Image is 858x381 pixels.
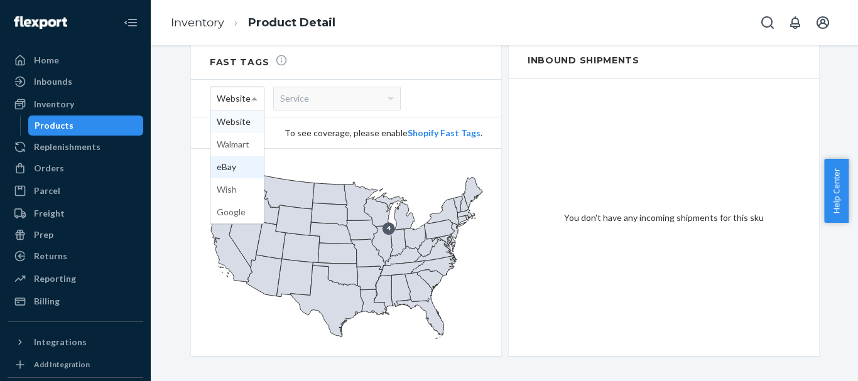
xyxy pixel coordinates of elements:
button: Open account menu [810,10,835,35]
a: Replenishments [8,137,143,157]
a: Freight [8,203,143,223]
a: Billing [8,291,143,311]
a: Shopify Fast Tags [408,127,481,138]
div: Prep [34,228,53,241]
button: Open Search Box [755,10,780,35]
a: Parcel [8,181,143,201]
ol: breadcrumbs [161,4,345,41]
div: Reporting [34,272,76,285]
div: Returns [34,250,67,262]
div: You don't have any incoming shipments for this sku [509,79,819,356]
div: Parcel [34,185,60,197]
a: Inbounds [8,72,143,92]
div: Integrations [34,336,87,348]
img: Flexport logo [14,16,67,29]
div: Service [274,87,400,110]
div: eBay [210,156,264,178]
button: Help Center [824,159,849,223]
button: Close Navigation [118,10,143,35]
div: Wish [210,178,264,201]
div: Walmart [210,133,264,156]
a: Home [8,50,143,70]
button: Integrations [8,332,143,352]
div: To see coverage, please enable . [210,127,482,139]
a: Product Detail [248,16,335,30]
div: Google [210,201,264,223]
h2: Inbound Shipments [509,42,819,79]
div: Orders [34,162,64,174]
div: Website [210,110,264,133]
div: Replenishments [34,141,100,153]
button: Open notifications [783,10,808,35]
div: Inbounds [34,75,72,88]
a: Returns [8,246,143,266]
a: Prep [8,225,143,245]
div: Add Integration [34,359,90,370]
a: Products [28,115,144,136]
div: Home [34,54,59,67]
a: Orders [8,158,143,178]
div: Freight [34,207,65,220]
div: Inventory [34,98,74,110]
div: Products [35,119,73,132]
a: Inventory [8,94,143,114]
h2: Fast Tags [210,54,288,68]
a: Inventory [171,16,224,30]
a: Add Integration [8,357,143,372]
a: Reporting [8,269,143,289]
span: Website [217,88,251,109]
div: Billing [34,295,60,308]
